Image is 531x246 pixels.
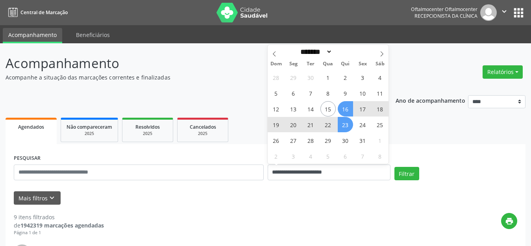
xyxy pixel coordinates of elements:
a: Acompanhamento [3,28,62,43]
div: de [14,221,104,229]
a: Central de Marcação [6,6,68,19]
span: Outubro 14, 2025 [303,101,318,117]
span: Novembro 5, 2025 [320,148,336,164]
span: Outubro 5, 2025 [268,85,284,101]
span: Outubro 6, 2025 [286,85,301,101]
a: Beneficiários [70,28,115,42]
span: Novembro 7, 2025 [355,148,370,164]
span: Ter [302,61,319,67]
span: Qui [337,61,354,67]
span: Outubro 20, 2025 [286,117,301,132]
span: Sex [354,61,371,67]
button: print [501,213,517,229]
span: Novembro 2, 2025 [268,148,284,164]
span: Outubro 10, 2025 [355,85,370,101]
span: Outubro 16, 2025 [338,101,353,117]
span: Outubro 27, 2025 [286,133,301,148]
span: Novembro 1, 2025 [372,133,388,148]
span: Outubro 12, 2025 [268,101,284,117]
span: Outubro 11, 2025 [372,85,388,101]
input: Year [332,48,358,56]
span: Outubro 29, 2025 [320,133,336,148]
span: Outubro 31, 2025 [355,133,370,148]
img: img [480,4,497,21]
span: Outubro 21, 2025 [303,117,318,132]
div: 2025 [183,131,222,137]
span: Dom [268,61,285,67]
span: Outubro 8, 2025 [320,85,336,101]
span: Outubro 2, 2025 [338,70,353,85]
span: Outubro 9, 2025 [338,85,353,101]
button:  [497,4,512,21]
button: apps [512,6,525,20]
span: Outubro 3, 2025 [355,70,370,85]
div: Página 1 de 1 [14,229,104,236]
div: 2025 [67,131,112,137]
i: keyboard_arrow_down [48,194,56,202]
span: Agendados [18,124,44,130]
span: Não compareceram [67,124,112,130]
span: Setembro 29, 2025 [286,70,301,85]
span: Setembro 28, 2025 [268,70,284,85]
span: Novembro 3, 2025 [286,148,301,164]
span: Novembro 6, 2025 [338,148,353,164]
span: Outubro 30, 2025 [338,133,353,148]
span: Outubro 19, 2025 [268,117,284,132]
label: PESQUISAR [14,152,41,165]
span: Recepcionista da clínica [414,13,477,19]
span: Outubro 22, 2025 [320,117,336,132]
i: print [505,217,514,226]
button: Filtrar [394,167,419,180]
span: Central de Marcação [20,9,68,16]
span: Outubro 23, 2025 [338,117,353,132]
span: Seg [285,61,302,67]
span: Cancelados [190,124,216,130]
p: Acompanhamento [6,54,370,73]
span: Setembro 30, 2025 [303,70,318,85]
span: Outubro 13, 2025 [286,101,301,117]
strong: 1942319 marcações agendadas [20,222,104,229]
span: Qua [319,61,337,67]
i:  [500,7,509,16]
span: Outubro 1, 2025 [320,70,336,85]
div: 9 itens filtrados [14,213,104,221]
span: Outubro 17, 2025 [355,101,370,117]
select: Month [298,48,333,56]
span: Outubro 25, 2025 [372,117,388,132]
div: Oftalmocenter Oftalmocenter [411,6,477,13]
button: Mais filtroskeyboard_arrow_down [14,191,61,205]
span: Outubro 18, 2025 [372,101,388,117]
span: Outubro 15, 2025 [320,101,336,117]
div: 2025 [128,131,167,137]
span: Outubro 7, 2025 [303,85,318,101]
span: Resolvidos [135,124,160,130]
span: Sáb [371,61,389,67]
span: Outubro 24, 2025 [355,117,370,132]
span: Outubro 26, 2025 [268,133,284,148]
p: Ano de acompanhamento [396,95,465,105]
span: Outubro 4, 2025 [372,70,388,85]
button: Relatórios [483,65,523,79]
span: Outubro 28, 2025 [303,133,318,148]
span: Novembro 8, 2025 [372,148,388,164]
span: Novembro 4, 2025 [303,148,318,164]
p: Acompanhe a situação das marcações correntes e finalizadas [6,73,370,81]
